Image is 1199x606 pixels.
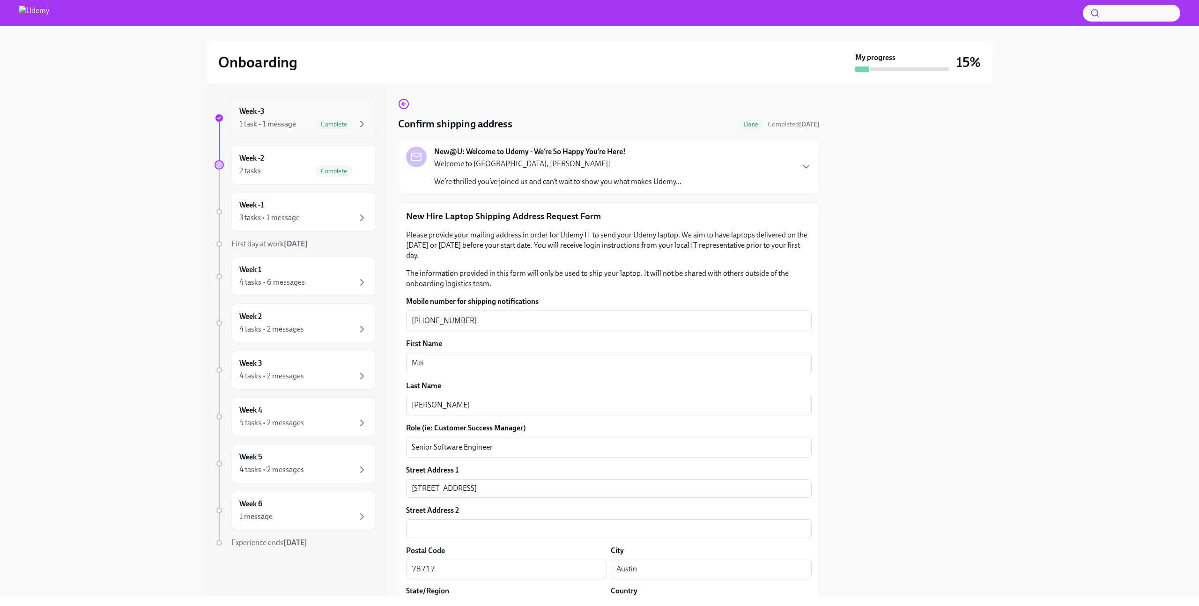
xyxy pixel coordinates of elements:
[239,213,300,223] div: 3 tasks • 1 message
[738,121,764,128] span: Done
[434,159,681,169] p: Welcome to [GEOGRAPHIC_DATA], [PERSON_NAME]!
[239,324,304,334] div: 4 tasks • 2 messages
[215,397,376,436] a: Week 45 tasks • 2 messages
[239,166,261,176] div: 2 tasks
[239,119,296,129] div: 1 task • 1 message
[611,546,624,556] label: City
[406,423,812,433] label: Role (ie: Customer Success Manager)
[406,546,445,556] label: Postal Code
[239,265,261,275] h6: Week 1
[215,257,376,296] a: Week 14 tasks • 6 messages
[239,405,262,415] h6: Week 4
[434,177,681,187] p: We’re thrilled you’ve joined us and can’t wait to show you what makes Udemy...
[215,239,376,249] a: First day at work[DATE]
[215,303,376,343] a: Week 24 tasks • 2 messages
[215,491,376,530] a: Week 61 message
[398,117,512,131] h4: Confirm shipping address
[215,350,376,390] a: Week 34 tasks • 2 messages
[239,499,262,509] h6: Week 6
[315,121,353,128] span: Complete
[956,54,981,71] h3: 15%
[315,168,353,175] span: Complete
[855,52,896,63] strong: My progress
[19,6,49,21] img: Udemy
[239,511,273,522] div: 1 message
[239,200,264,210] h6: Week -1
[239,418,304,428] div: 5 tasks • 2 messages
[218,53,297,72] h2: Onboarding
[215,98,376,138] a: Week -31 task • 1 messageComplete
[239,371,304,381] div: 4 tasks • 2 messages
[239,311,262,322] h6: Week 2
[406,586,449,596] label: State/Region
[434,147,626,157] strong: New@U: Welcome to Udemy - We’re So Happy You’re Here!
[239,153,264,163] h6: Week -2
[768,120,820,129] span: September 30th, 2025 11:04
[239,106,265,117] h6: Week -3
[215,192,376,231] a: Week -13 tasks • 1 message
[799,120,820,128] strong: [DATE]
[239,358,262,369] h6: Week 3
[239,465,304,475] div: 4 tasks • 2 messages
[406,210,812,222] p: New Hire Laptop Shipping Address Request Form
[406,465,459,475] label: Street Address 1
[406,381,812,391] label: Last Name
[406,268,812,289] p: The information provided in this form will only be used to ship your laptop. It will not be share...
[231,239,308,248] span: First day at work
[284,239,308,248] strong: [DATE]
[231,538,307,547] span: Experience ends
[239,277,305,288] div: 4 tasks • 6 messages
[406,230,812,261] p: Please provide your mailing address in order for Udemy IT to send your Udemy laptop. We aim to ha...
[239,452,262,462] h6: Week 5
[611,586,637,596] label: Country
[412,442,806,453] textarea: Senior Software Engineer
[406,505,459,516] label: Street Address 2
[412,399,806,411] textarea: [PERSON_NAME]
[215,444,376,483] a: Week 54 tasks • 2 messages
[215,145,376,185] a: Week -22 tasksComplete
[412,315,806,326] textarea: [PHONE_NUMBER]
[768,120,820,128] span: Completed
[406,339,812,349] label: First Name
[406,296,812,307] label: Mobile number for shipping notifications
[412,357,806,369] textarea: Mei
[283,538,307,547] strong: [DATE]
